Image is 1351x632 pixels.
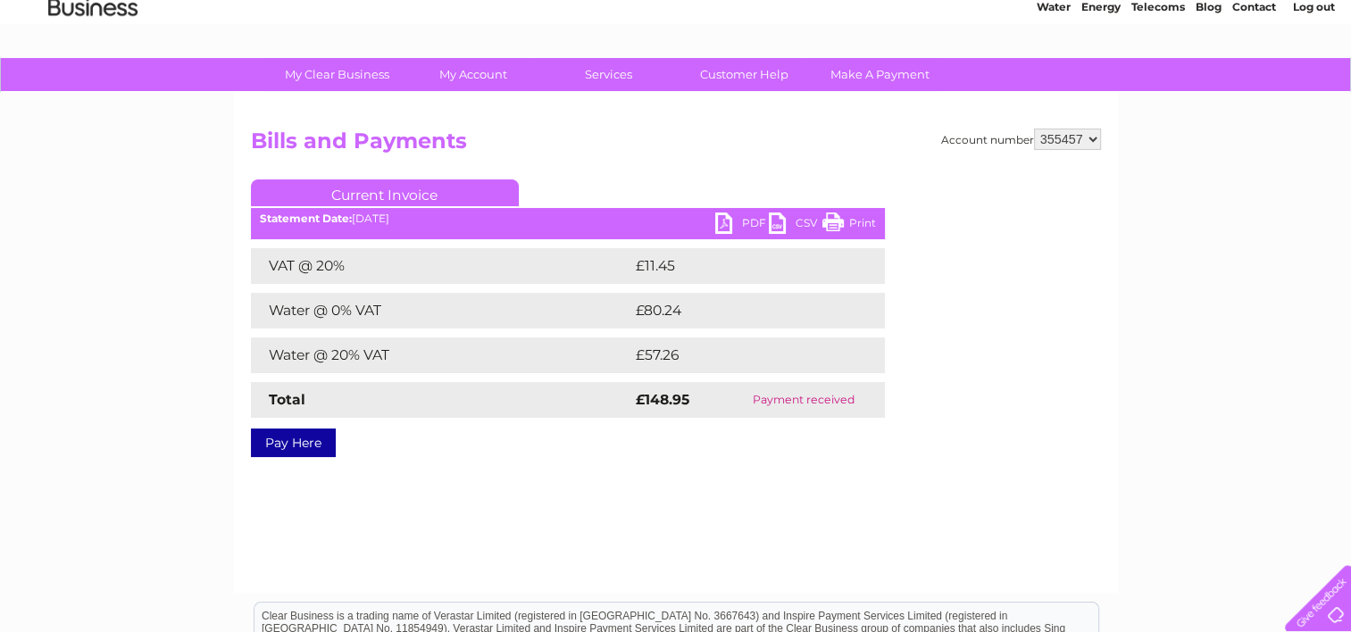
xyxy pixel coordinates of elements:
[1232,76,1276,89] a: Contact
[631,293,849,328] td: £80.24
[671,58,818,91] a: Customer Help
[251,129,1101,162] h2: Bills and Payments
[1292,76,1334,89] a: Log out
[822,212,876,238] a: Print
[251,293,631,328] td: Water @ 0% VAT
[251,212,885,225] div: [DATE]
[535,58,682,91] a: Services
[1014,9,1138,31] a: 0333 014 3131
[399,58,546,91] a: My Account
[47,46,138,101] img: logo.png
[941,129,1101,150] div: Account number
[769,212,822,238] a: CSV
[636,391,689,408] strong: £148.95
[269,391,305,408] strong: Total
[254,10,1098,87] div: Clear Business is a trading name of Verastar Limited (registered in [GEOGRAPHIC_DATA] No. 3667643...
[251,248,631,284] td: VAT @ 20%
[251,428,336,457] a: Pay Here
[631,248,846,284] td: £11.45
[806,58,954,91] a: Make A Payment
[263,58,411,91] a: My Clear Business
[1131,76,1185,89] a: Telecoms
[251,179,519,206] a: Current Invoice
[722,382,885,418] td: Payment received
[1081,76,1121,89] a: Energy
[631,337,848,373] td: £57.26
[1196,76,1222,89] a: Blog
[1037,76,1071,89] a: Water
[251,337,631,373] td: Water @ 20% VAT
[715,212,769,238] a: PDF
[260,212,352,225] b: Statement Date:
